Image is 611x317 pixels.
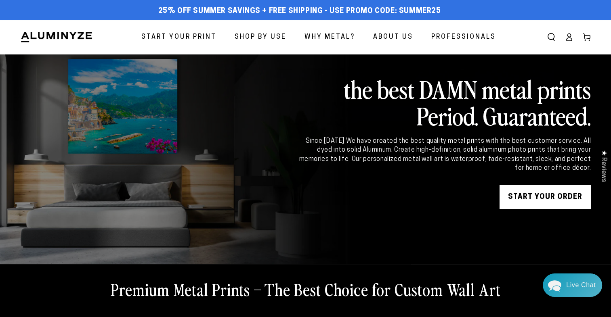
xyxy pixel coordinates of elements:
div: Chat widget toggle [543,273,602,297]
a: START YOUR Order [500,185,591,209]
div: Click to open Judge.me floating reviews tab [596,144,611,188]
div: Contact Us Directly [566,273,596,297]
span: Professionals [431,31,496,43]
a: Why Metal? [298,27,361,48]
div: Since [DATE] We have created the best quality metal prints with the best customer service. All dy... [298,137,591,173]
h2: Premium Metal Prints – The Best Choice for Custom Wall Art [111,279,501,300]
span: About Us [373,31,413,43]
span: Start Your Print [141,31,216,43]
span: 25% off Summer Savings + Free Shipping - Use Promo Code: SUMMER25 [158,7,441,16]
a: Start Your Print [135,27,223,48]
a: Shop By Use [229,27,292,48]
a: About Us [367,27,419,48]
span: Why Metal? [304,31,355,43]
a: Professionals [425,27,502,48]
h2: the best DAMN metal prints Period. Guaranteed. [298,75,591,129]
summary: Search our site [542,28,560,46]
span: Shop By Use [235,31,286,43]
